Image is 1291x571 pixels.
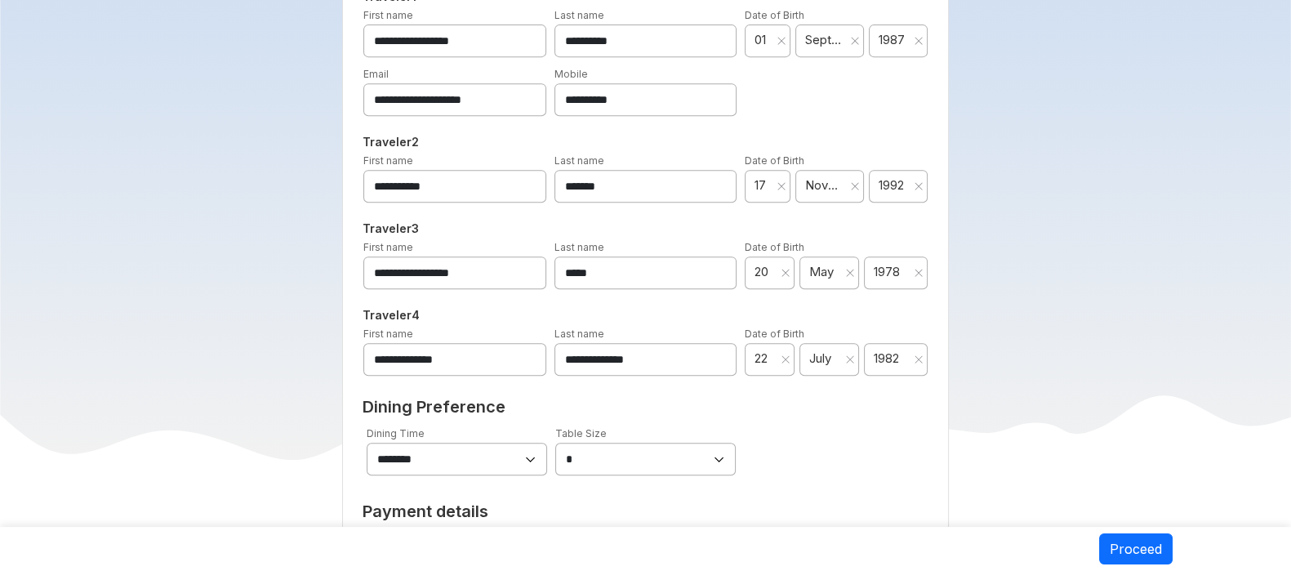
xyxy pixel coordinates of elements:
[914,36,924,46] svg: close
[850,178,860,194] button: Clear
[781,355,790,364] svg: close
[367,427,425,439] label: Dining Time
[914,268,924,278] svg: close
[363,68,389,80] label: Email
[850,36,860,46] svg: close
[777,178,786,194] button: Clear
[554,328,604,340] label: Last name
[914,351,924,368] button: Clear
[914,265,924,281] button: Clear
[809,350,839,367] span: July
[755,264,776,280] span: 20
[879,177,908,194] span: 1992
[363,397,928,417] h2: Dining Preference
[809,264,839,280] span: May
[781,265,790,281] button: Clear
[745,328,804,340] label: Date of Birth
[850,33,860,49] button: Clear
[845,355,855,364] svg: close
[781,351,790,368] button: Clear
[554,9,604,21] label: Last name
[755,177,772,194] span: 17
[555,427,607,439] label: Table Size
[850,181,860,191] svg: close
[554,241,604,253] label: Last name
[554,68,588,80] label: Mobile
[359,219,932,239] h5: Traveler 3
[777,33,786,49] button: Clear
[879,32,908,48] span: 1987
[777,181,786,191] svg: close
[363,154,413,167] label: First name
[755,32,772,48] span: 01
[777,36,786,46] svg: close
[914,33,924,49] button: Clear
[845,268,855,278] svg: close
[755,350,776,367] span: 22
[781,268,790,278] svg: close
[845,265,855,281] button: Clear
[363,9,413,21] label: First name
[914,181,924,191] svg: close
[745,241,804,253] label: Date of Birth
[363,502,683,521] h2: Payment details
[845,351,855,368] button: Clear
[874,350,908,367] span: 1982
[745,9,804,21] label: Date of Birth
[914,355,924,364] svg: close
[363,241,413,253] label: First name
[805,177,844,194] span: November
[1099,533,1173,564] button: Proceed
[914,178,924,194] button: Clear
[874,264,908,280] span: 1978
[554,154,604,167] label: Last name
[359,132,932,152] h5: Traveler 2
[359,306,932,325] h5: Traveler 4
[805,32,844,48] span: September
[363,328,413,340] label: First name
[745,154,804,167] label: Date of Birth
